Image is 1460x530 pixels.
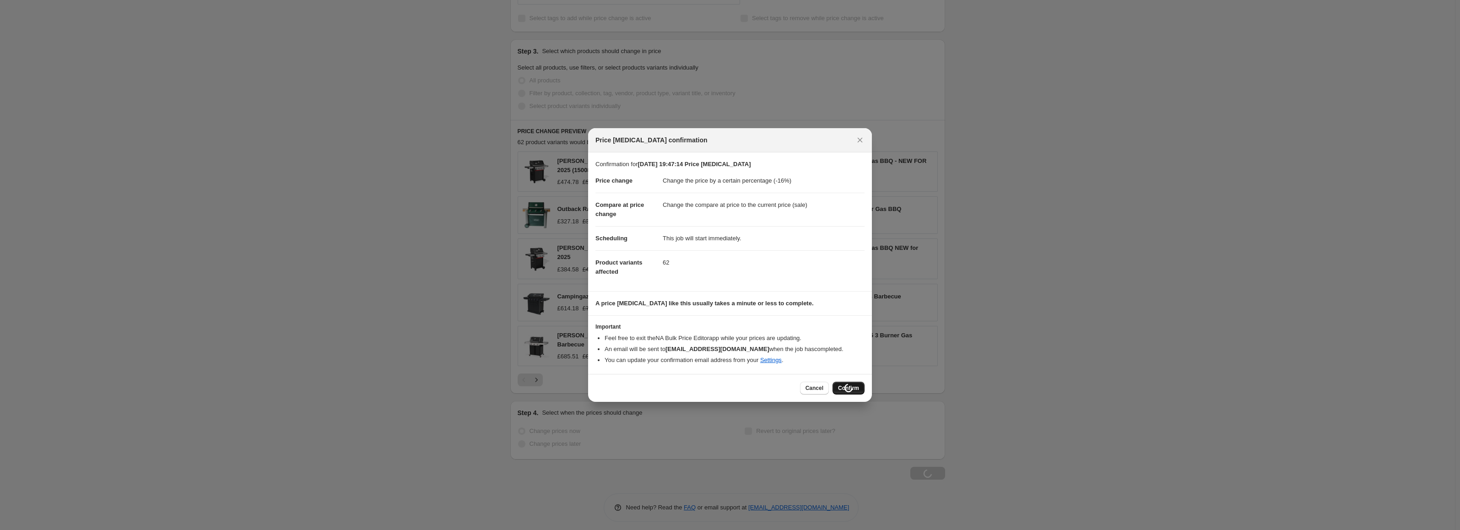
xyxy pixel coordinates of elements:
b: A price [MEDICAL_DATA] like this usually takes a minute or less to complete. [595,300,814,307]
dd: Change the price by a certain percentage (-16%) [663,169,865,193]
li: Feel free to exit the NA Bulk Price Editor app while your prices are updating. [605,334,865,343]
b: [EMAIL_ADDRESS][DOMAIN_NAME] [665,346,769,352]
span: Compare at price change [595,201,644,217]
li: An email will be sent to when the job has completed . [605,345,865,354]
li: You can update your confirmation email address from your . [605,356,865,365]
span: Price [MEDICAL_DATA] confirmation [595,135,708,145]
button: Close [854,134,866,146]
p: Confirmation for [595,160,865,169]
dd: 62 [663,250,865,275]
span: Price change [595,177,633,184]
dd: Change the compare at price to the current price (sale) [663,193,865,217]
a: Settings [760,357,782,363]
span: Cancel [806,384,823,392]
b: [DATE] 19:47:14 Price [MEDICAL_DATA] [638,161,751,168]
dd: This job will start immediately. [663,226,865,250]
span: Scheduling [595,235,627,242]
span: Product variants affected [595,259,643,275]
h3: Important [595,323,865,330]
button: Cancel [800,382,829,395]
